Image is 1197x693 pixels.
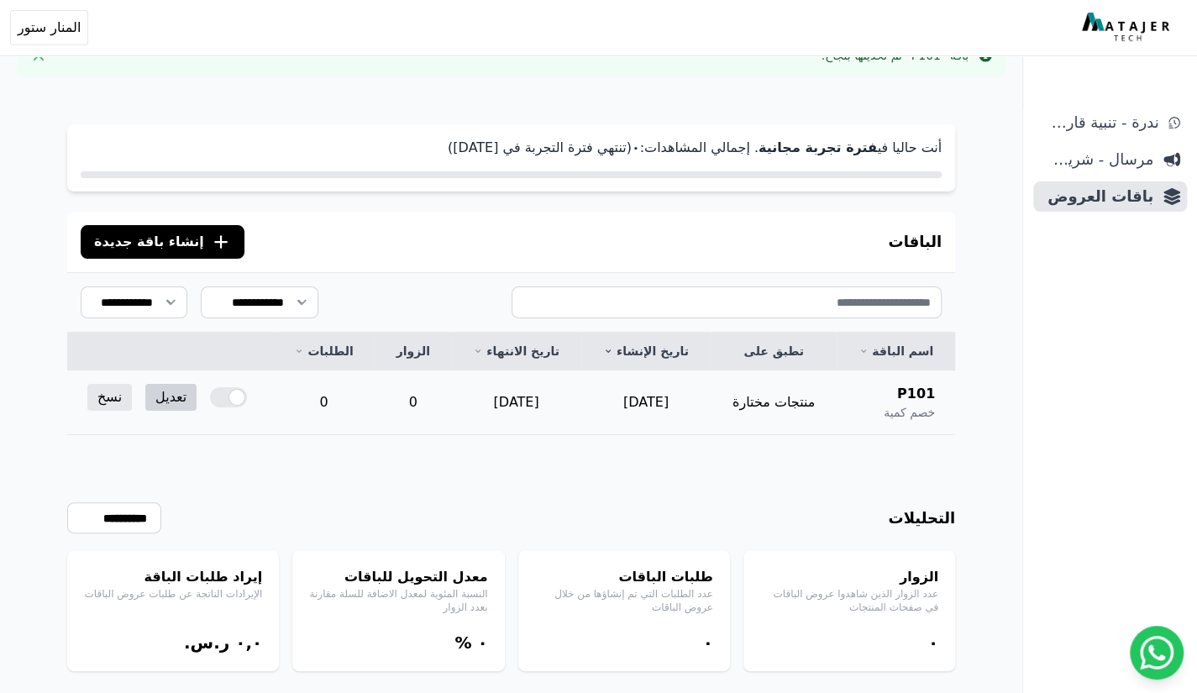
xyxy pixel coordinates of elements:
th: تطبق على [711,333,837,370]
td: 0 [273,370,375,435]
img: MatajerTech Logo [1082,13,1173,43]
span: خصم كمية [884,404,935,421]
div: ۰ [760,631,938,654]
span: P101 [897,384,935,404]
h4: طلبات الباقات [535,567,713,587]
h3: التحليلات [888,507,955,530]
a: نسخ [87,384,132,411]
td: منتجات مختارة [711,370,837,435]
div: ۰ [535,631,713,654]
p: أنت حاليا في . إجمالي المشاهدات: (تنتهي فترة التجربة في [DATE]) [81,138,942,158]
span: ندرة - تنبية قارب علي النفاذ [1040,111,1158,134]
p: النسبة المئوية لمعدل الاضافة للسلة مقارنة بعدد الزوار [309,587,487,614]
strong: ۰ [632,139,640,155]
h3: الباقات [888,230,942,254]
h4: معدل التحويل للباقات [309,567,487,587]
strong: فترة تجربة مجانية [759,139,877,155]
p: عدد الزوار الذين شاهدوا عروض الباقات في صفحات المنتجات [760,587,938,614]
bdi: ۰,۰ [235,633,262,653]
h4: إيراد طلبات الباقة [84,567,262,587]
th: الزوار [375,333,451,370]
a: تاريخ الانتهاء [471,343,561,360]
p: الإيرادات الناتجة عن طلبات عروض الباقات [84,587,262,601]
a: اسم الباقة [857,343,935,360]
button: المنار ستور [10,10,88,45]
span: باقات العروض [1040,185,1153,208]
span: المنار ستور [18,18,81,38]
td: [DATE] [451,370,581,435]
span: إنشاء باقة جديدة [94,232,204,252]
span: ر.س. [184,633,229,653]
a: الطلبات [293,343,355,360]
td: [DATE] [581,370,711,435]
span: مرسال - شريط دعاية [1040,148,1153,171]
a: تاريخ الإنشاء [601,343,690,360]
span: % [454,633,471,653]
a: تعديل [145,384,197,411]
p: عدد الطلبات التي تم إنشاؤها من خلال عروض الباقات [535,587,713,614]
h4: الزوار [760,567,938,587]
bdi: ۰ [477,633,487,653]
td: 0 [375,370,451,435]
button: إنشاء باقة جديدة [81,225,244,259]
